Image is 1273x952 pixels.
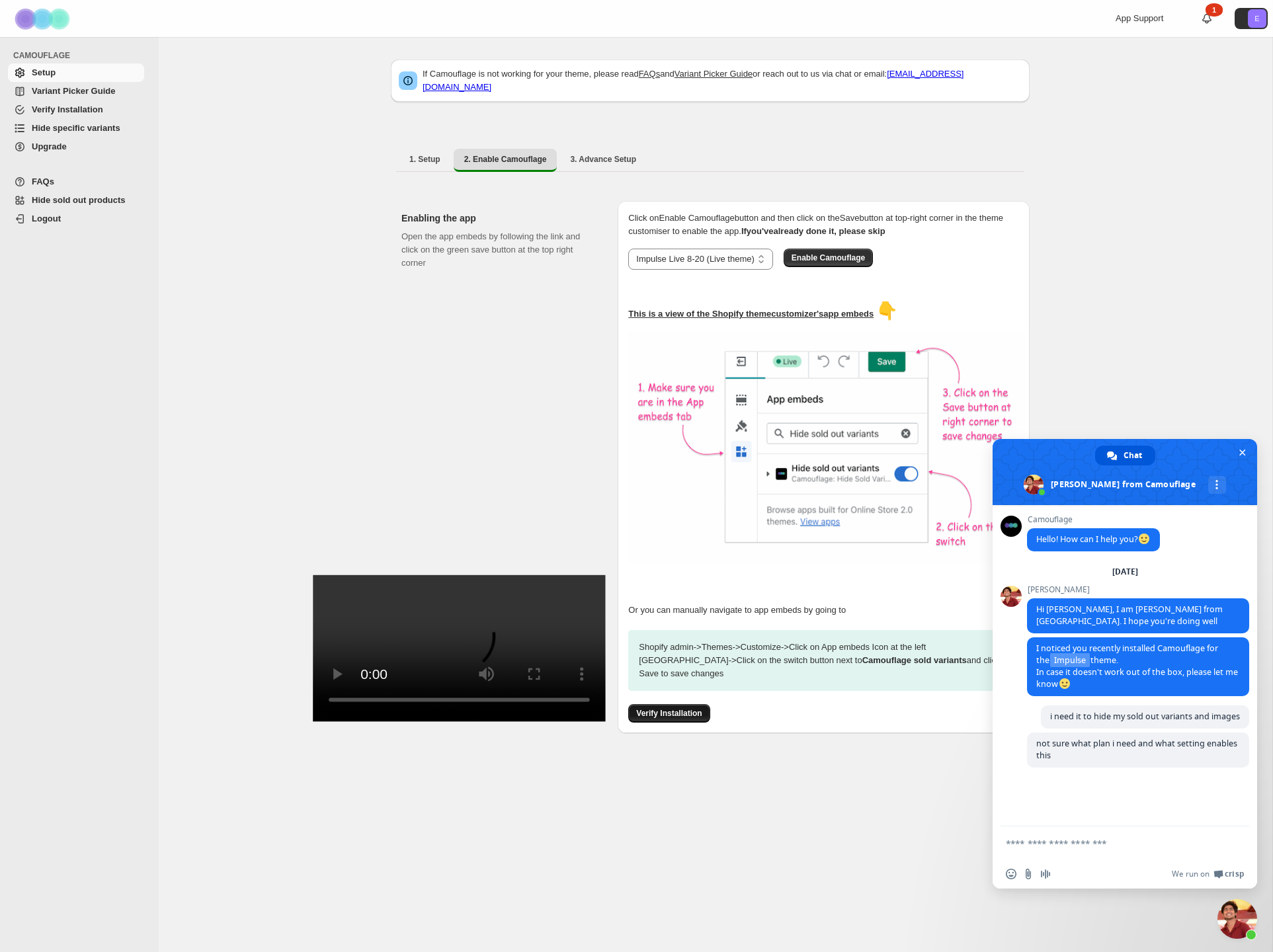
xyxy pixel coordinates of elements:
[32,195,126,205] span: Hide sold out products
[8,63,144,82] a: Setup
[13,50,149,61] span: CAMOUFLAGE
[1036,604,1223,627] span: Hi [PERSON_NAME], I am [PERSON_NAME] from [GEOGRAPHIC_DATA]. I hope you're doing well
[1124,446,1142,465] span: Chat
[741,226,885,236] b: If you've already done it, please skip
[628,708,710,718] a: Verify Installation
[1112,568,1138,576] div: [DATE]
[628,309,874,319] u: This is a view of the Shopify theme customizer's app embeds
[1036,643,1238,690] span: I noticed you recently installed Camouflage for the theme. In case it doesn't work out of the box...
[628,212,1019,238] p: Click on Enable Camouflage button and then click on the Save button at top-right corner in the th...
[32,123,120,133] span: Hide specific variants
[1248,9,1266,28] span: Avatar with initials E
[1235,446,1249,459] span: Close chat
[423,67,1022,94] p: If Camouflage is not working for your theme, please read and or reach out to us via chat or email:
[1225,869,1244,879] span: Crisp
[628,331,1025,563] img: camouflage-enable
[1095,446,1155,465] a: Chat
[1027,585,1249,594] span: [PERSON_NAME]
[1040,869,1051,879] span: Audio message
[32,177,54,186] span: FAQs
[792,253,865,263] span: Enable Camouflage
[32,141,67,151] span: Upgrade
[1036,738,1237,761] span: not sure what plan i need and what setting enables this
[636,708,702,719] span: Verify Installation
[784,253,873,262] a: Enable Camouflage
[32,67,56,77] span: Setup
[1050,653,1090,667] span: Impulse
[401,230,596,702] div: Open the app embeds by following the link and click on the green save button at the top right corner
[32,104,103,114] span: Verify Installation
[32,86,115,96] span: Variant Picker Guide
[1172,869,1210,879] span: We run on
[876,301,897,321] span: 👇
[8,210,144,228] a: Logout
[8,173,144,191] a: FAQs
[1036,534,1151,545] span: Hello! How can I help you?
[675,69,753,79] a: Variant Picker Guide
[8,100,144,119] a: Verify Installation
[1235,8,1268,29] button: Avatar with initials E
[1050,711,1240,722] span: i need it to hide my sold out variants and images
[1200,12,1213,25] a: 1
[11,1,77,37] img: Camouflage
[8,119,144,138] a: Hide specific variants
[313,575,606,721] video: Enable Camouflage in theme app embeds
[862,655,967,665] strong: Camouflage sold variants
[628,630,1019,691] p: Shopify admin -> Themes -> Customize -> Click on App embeds Icon at the left [GEOGRAPHIC_DATA] ->...
[570,154,636,165] span: 3. Advance Setup
[1116,13,1163,23] span: App Support
[464,154,547,165] span: 2. Enable Camouflage
[1217,899,1257,939] a: Close chat
[784,249,873,267] button: Enable Camouflage
[1006,826,1217,859] textarea: Compose your message...
[1206,3,1223,17] div: 1
[32,214,61,223] span: Logout
[1172,869,1244,879] a: We run onCrisp
[8,191,144,210] a: Hide sold out products
[628,704,710,723] button: Verify Installation
[639,69,661,79] a: FAQs
[401,212,596,225] h2: Enabling the app
[1023,869,1034,879] span: Send a file
[409,154,440,165] span: 1. Setup
[1006,869,1016,879] span: Insert an emoji
[8,82,144,100] a: Variant Picker Guide
[8,138,144,156] a: Upgrade
[1254,15,1259,22] text: E
[1027,515,1160,524] span: Camouflage
[628,604,1019,617] p: Or you can manually navigate to app embeds by going to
